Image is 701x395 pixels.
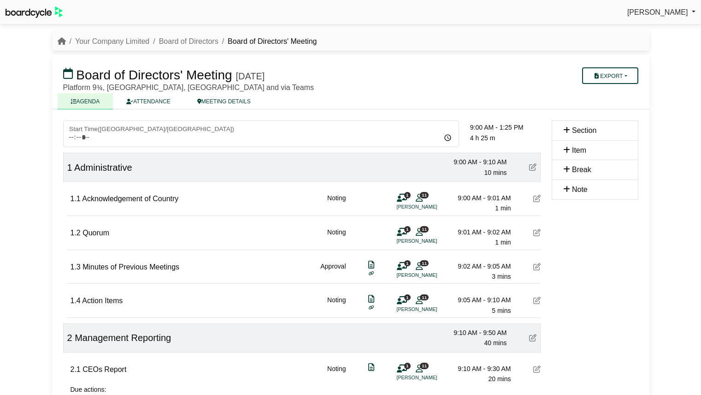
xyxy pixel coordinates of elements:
[113,93,183,109] a: ATTENDANCE
[75,37,149,45] a: Your Company Limited
[397,305,466,313] li: [PERSON_NAME]
[397,374,466,382] li: [PERSON_NAME]
[397,203,466,211] li: [PERSON_NAME]
[420,363,429,369] span: 11
[6,6,63,18] img: BoardcycleBlackGreen-aaafeed430059cb809a45853b8cf6d952af9d84e6e89e1f1685b34bfd5cb7d64.svg
[420,192,429,198] span: 11
[71,297,81,305] span: 1.4
[488,375,511,383] span: 20 mins
[74,162,132,173] span: Administrative
[71,384,541,395] div: Due actions:
[627,6,695,18] a: [PERSON_NAME]
[572,126,596,134] span: Section
[82,365,126,373] span: CEOs Report
[71,263,81,271] span: 1.3
[447,295,511,305] div: 9:05 AM - 9:10 AM
[572,166,591,174] span: Break
[218,36,317,48] li: Board of Directors' Meeting
[327,295,346,316] div: Noting
[404,226,411,232] span: 1
[442,157,507,167] div: 9:00 AM - 9:10 AM
[495,204,511,212] span: 1 min
[447,193,511,203] div: 9:00 AM - 9:01 AM
[397,237,466,245] li: [PERSON_NAME]
[404,294,411,300] span: 1
[495,239,511,246] span: 1 min
[492,273,511,280] span: 3 mins
[470,122,541,132] div: 9:00 AM - 1:25 PM
[572,186,588,193] span: Note
[71,229,81,237] span: 1.2
[82,297,123,305] span: Action Items
[320,261,346,282] div: Approval
[82,263,179,271] span: Minutes of Previous Meetings
[470,134,495,142] span: 4 h 25 m
[442,328,507,338] div: 9:10 AM - 9:50 AM
[236,71,265,82] div: [DATE]
[627,8,688,16] span: [PERSON_NAME]
[404,192,411,198] span: 1
[71,195,81,203] span: 1.1
[484,339,507,347] span: 40 mins
[58,36,317,48] nav: breadcrumb
[159,37,218,45] a: Board of Directors
[63,84,314,91] span: Platform 9¾, [GEOGRAPHIC_DATA], [GEOGRAPHIC_DATA] and via Teams
[71,365,81,373] span: 2.1
[58,93,113,109] a: AGENDA
[327,364,346,384] div: Noting
[67,333,72,343] span: 2
[447,364,511,374] div: 9:10 AM - 9:30 AM
[327,227,346,248] div: Noting
[484,169,507,176] span: 10 mins
[572,146,586,154] span: Item
[184,93,264,109] a: MEETING DETAILS
[492,307,511,314] span: 5 mins
[420,260,429,266] span: 11
[447,227,511,237] div: 9:01 AM - 9:02 AM
[420,294,429,300] span: 11
[447,261,511,271] div: 9:02 AM - 9:05 AM
[404,363,411,369] span: 1
[82,229,109,237] span: Quorum
[76,68,232,82] span: Board of Directors' Meeting
[397,271,466,279] li: [PERSON_NAME]
[67,162,72,173] span: 1
[75,333,171,343] span: Management Reporting
[582,67,638,84] button: Export
[82,195,178,203] span: Acknowledgement of Country
[327,193,346,214] div: Noting
[404,260,411,266] span: 1
[420,226,429,232] span: 11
